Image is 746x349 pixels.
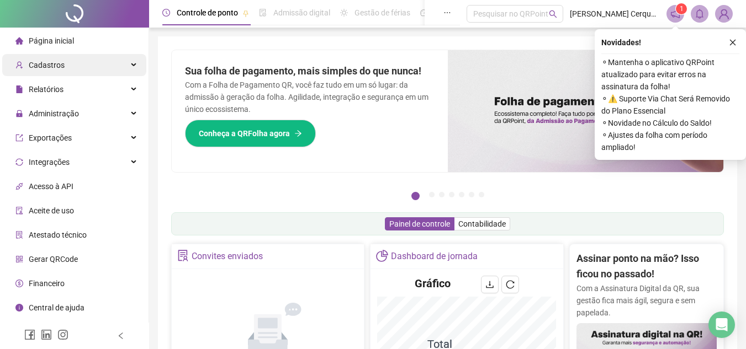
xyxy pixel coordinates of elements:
[695,9,705,19] span: bell
[259,9,267,17] span: file-done
[439,192,445,197] button: 3
[479,192,484,197] button: 7
[177,250,189,261] span: solution
[570,8,660,20] span: [PERSON_NAME] Cerqueira - Creche Escola Tia Bia
[415,276,451,291] h4: Gráfico
[459,192,464,197] button: 5
[15,304,23,312] span: info-circle
[601,129,739,153] span: ⚬ Ajustes da folha com período ampliado!
[192,247,263,266] div: Convites enviados
[29,158,70,167] span: Integrações
[15,134,23,142] span: export
[716,6,732,22] img: 90618
[242,10,249,17] span: pushpin
[15,158,23,166] span: sync
[29,279,65,288] span: Financeiro
[29,206,74,215] span: Aceite de uso
[294,130,302,137] span: arrow-right
[117,332,125,340] span: left
[29,85,64,94] span: Relatórios
[411,192,420,200] button: 1
[15,182,23,190] span: api
[676,3,687,14] sup: 1
[549,10,557,18] span: search
[29,303,84,312] span: Central de ajuda
[449,192,454,197] button: 4
[601,93,739,117] span: ⚬ ⚠️ Suporte Via Chat Será Removido do Plano Essencial
[29,133,72,142] span: Exportações
[376,250,388,261] span: pie-chart
[185,79,435,115] p: Com a Folha de Pagamento QR, você faz tudo em um só lugar: da admissão à geração da folha. Agilid...
[443,9,451,17] span: ellipsis
[57,329,68,340] span: instagram
[340,9,348,17] span: sun
[185,120,316,147] button: Conheça a QRFolha agora
[708,312,735,338] div: Open Intercom Messenger
[429,192,435,197] button: 2
[15,110,23,117] span: lock
[15,37,23,45] span: home
[162,9,170,17] span: clock-circle
[15,255,23,263] span: qrcode
[355,8,410,17] span: Gestão de férias
[448,50,724,172] img: banner%2F8d14a306-6205-4263-8e5b-06e9a85ad873.png
[29,109,79,118] span: Administração
[185,63,435,79] h2: Sua folha de pagamento, mais simples do que nunca!
[15,61,23,69] span: user-add
[15,85,23,93] span: file
[15,280,23,287] span: dollar
[29,255,78,264] span: Gerar QRCode
[29,61,65,69] span: Cadastros
[41,329,52,340] span: linkedin
[729,39,737,46] span: close
[469,192,474,197] button: 6
[506,280,515,289] span: reload
[29,182,73,191] span: Acesso à API
[601,117,739,129] span: ⚬ Novidade no Cálculo do Saldo!
[420,9,428,17] span: dashboard
[24,329,35,340] span: facebook
[273,8,330,17] span: Admissão digital
[177,8,238,17] span: Controle de ponto
[15,207,23,214] span: audit
[199,127,290,139] span: Conheça a QRFolha agora
[601,36,641,49] span: Novidades !
[670,9,680,19] span: notification
[15,231,23,239] span: solution
[29,230,87,239] span: Atestado técnico
[576,282,717,319] p: Com a Assinatura Digital da QR, sua gestão fica mais ágil, segura e sem papelada.
[29,36,74,45] span: Página inicial
[601,56,739,93] span: ⚬ Mantenha o aplicativo QRPoint atualizado para evitar erros na assinatura da folha!
[389,219,450,228] span: Painel de controle
[391,247,478,266] div: Dashboard de jornada
[576,251,717,282] h2: Assinar ponto na mão? Isso ficou no passado!
[458,219,506,228] span: Contabilidade
[485,280,494,289] span: download
[680,5,684,13] span: 1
